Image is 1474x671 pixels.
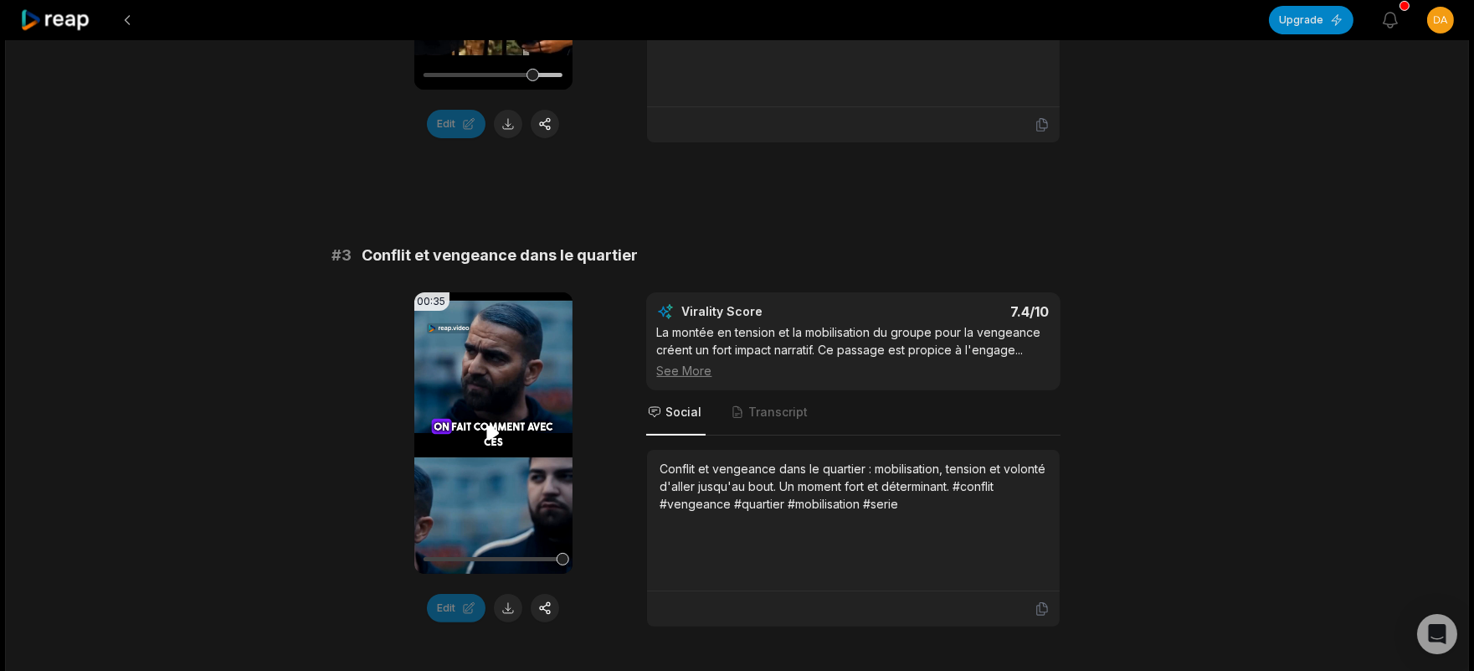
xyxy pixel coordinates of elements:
div: Conflit et vengeance dans le quartier : mobilisation, tension et volonté d'aller jusqu'au bout. U... [660,460,1046,513]
button: Edit [427,594,485,622]
div: Open Intercom Messenger [1417,614,1457,654]
button: Upgrade [1269,6,1353,34]
nav: Tabs [646,390,1061,436]
span: Transcript [749,404,809,421]
div: See More [657,362,1050,379]
span: # 3 [332,244,352,267]
div: Virality Score [682,303,862,320]
div: La montée en tension et la mobilisation du groupe pour la vengeance créent un fort impact narrati... [657,323,1050,379]
span: Social [666,404,702,421]
video: Your browser does not support mp4 format. [414,292,573,574]
button: Edit [427,110,485,138]
div: 7.4 /10 [870,303,1050,320]
span: Conflit et vengeance dans le quartier [362,244,639,267]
